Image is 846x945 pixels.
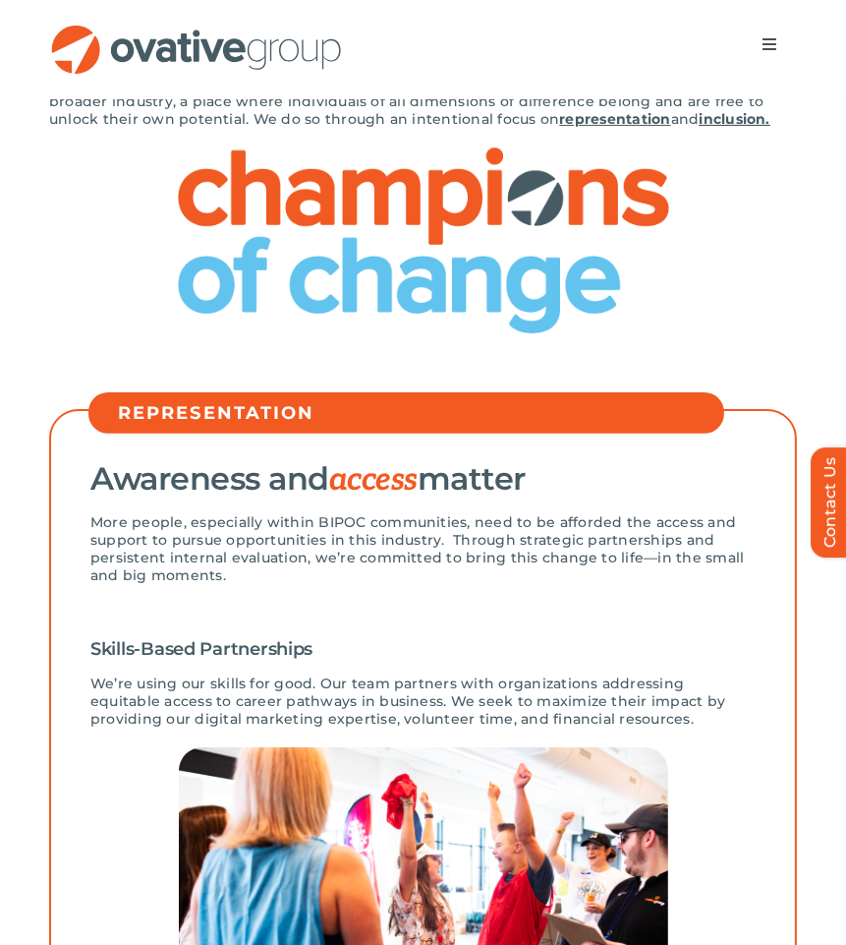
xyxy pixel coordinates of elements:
span: and [671,110,700,128]
a: OG_Full_horizontal_RGB [49,23,344,41]
h5: REPRESENTATION [118,402,714,424]
a: representation [559,110,670,128]
span: access [329,461,418,499]
p: Belonging is key to Ovative’s mission to fearlessly unlock potential. We aim to make Ovative, and... [49,75,797,128]
h2: Awareness and matter [90,460,756,499]
p: We’re using our skills for good. Our team partners with organizations addressing equitable access... [90,675,756,728]
h4: Skills-Based Partnerships [90,638,756,660]
nav: Menu [742,25,797,64]
p: More people, especially within BIPOC communities, need to be afforded the access and support to p... [90,513,756,584]
img: Social Impact – Champions of Change Logo [178,148,669,333]
a: inclusion. [699,110,769,128]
